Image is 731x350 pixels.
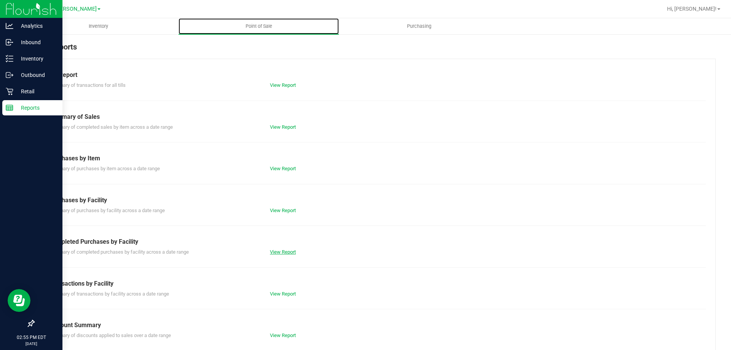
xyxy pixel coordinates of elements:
a: Point of Sale [179,18,339,34]
iframe: Resource center [8,289,30,312]
inline-svg: Analytics [6,22,13,30]
span: Summary of purchases by facility across a date range [49,208,165,213]
inline-svg: Reports [6,104,13,112]
span: Summary of transactions for all tills [49,82,126,88]
a: View Report [270,291,296,297]
inline-svg: Inbound [6,38,13,46]
div: Completed Purchases by Facility [49,237,700,246]
inline-svg: Outbound [6,71,13,79]
a: View Report [270,249,296,255]
a: View Report [270,124,296,130]
p: Outbound [13,70,59,80]
inline-svg: Inventory [6,55,13,62]
div: Discount Summary [49,321,700,330]
a: View Report [270,208,296,213]
span: Point of Sale [235,23,283,30]
a: Inventory [18,18,179,34]
p: Reports [13,103,59,112]
span: Purchasing [397,23,442,30]
p: Retail [13,87,59,96]
p: Inventory [13,54,59,63]
div: Purchases by Facility [49,196,700,205]
inline-svg: Retail [6,88,13,95]
div: Purchases by Item [49,154,700,163]
span: Summary of completed sales by item across a date range [49,124,173,130]
span: Summary of completed purchases by facility across a date range [49,249,189,255]
a: View Report [270,332,296,338]
span: Inventory [78,23,118,30]
span: [PERSON_NAME] [55,6,97,12]
p: 02:55 PM EDT [3,334,59,341]
span: Summary of discounts applied to sales over a date range [49,332,171,338]
p: [DATE] [3,341,59,347]
span: Hi, [PERSON_NAME]! [667,6,717,12]
div: Till Report [49,70,700,80]
div: Transactions by Facility [49,279,700,288]
span: Summary of transactions by facility across a date range [49,291,169,297]
a: View Report [270,82,296,88]
span: Summary of purchases by item across a date range [49,166,160,171]
a: View Report [270,166,296,171]
p: Analytics [13,21,59,30]
p: Inbound [13,38,59,47]
div: Summary of Sales [49,112,700,121]
div: POS Reports [34,41,716,59]
a: Purchasing [339,18,499,34]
